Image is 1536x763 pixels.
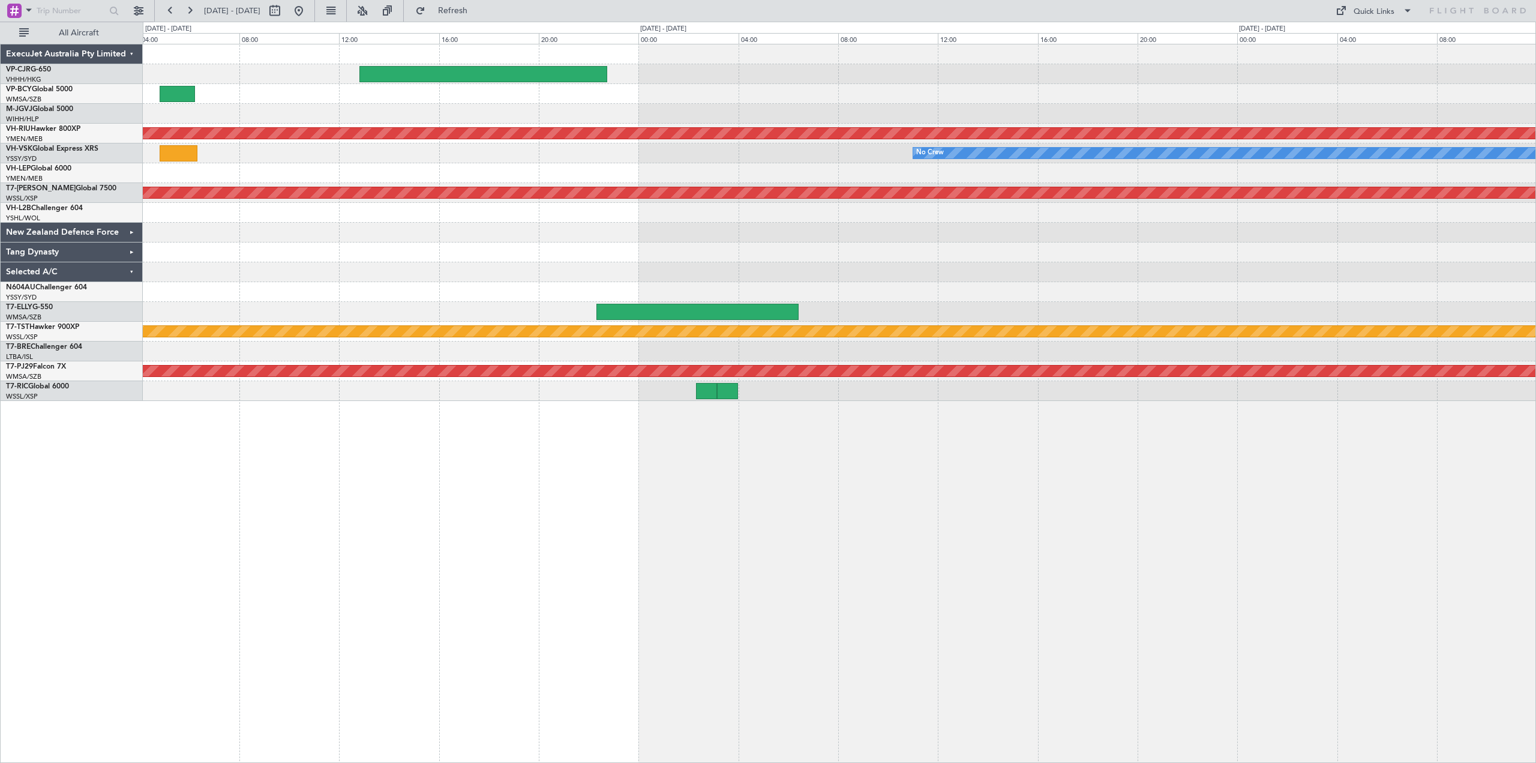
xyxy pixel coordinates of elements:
a: VP-BCYGlobal 5000 [6,86,73,93]
a: VP-CJRG-650 [6,66,51,73]
span: T7-TST [6,324,29,331]
span: VP-CJR [6,66,31,73]
a: WSSL/XSP [6,194,38,203]
a: YMEN/MEB [6,174,43,183]
div: [DATE] - [DATE] [145,24,191,34]
div: Quick Links [1354,6,1394,18]
a: VHHH/HKG [6,75,41,84]
a: YMEN/MEB [6,134,43,143]
span: T7-PJ29 [6,363,33,370]
span: VH-RIU [6,125,31,133]
a: T7-TSTHawker 900XP [6,324,79,331]
a: T7-[PERSON_NAME]Global 7500 [6,185,116,192]
a: M-JGVJGlobal 5000 [6,106,73,113]
a: T7-BREChallenger 604 [6,343,82,351]
a: T7-RICGlobal 6000 [6,383,69,390]
span: T7-RIC [6,383,28,390]
span: T7-ELLY [6,304,32,311]
a: YSSY/SYD [6,293,37,302]
button: All Aircraft [13,23,130,43]
span: Refresh [428,7,478,15]
div: 04:00 [1337,33,1437,44]
a: N604AUChallenger 604 [6,284,87,291]
a: VH-L2BChallenger 604 [6,205,83,212]
div: 04:00 [139,33,239,44]
span: VP-BCY [6,86,32,93]
span: VH-LEP [6,165,31,172]
span: T7-[PERSON_NAME] [6,185,76,192]
div: 12:00 [339,33,439,44]
div: 12:00 [938,33,1037,44]
span: VH-VSK [6,145,32,152]
div: [DATE] - [DATE] [1239,24,1285,34]
a: WIHH/HLP [6,115,39,124]
div: 00:00 [1237,33,1337,44]
span: [DATE] - [DATE] [204,5,260,16]
div: 08:00 [239,33,339,44]
a: VH-LEPGlobal 6000 [6,165,71,172]
div: 04:00 [739,33,838,44]
a: YSSY/SYD [6,154,37,163]
button: Quick Links [1330,1,1418,20]
span: T7-BRE [6,343,31,351]
a: WMSA/SZB [6,313,41,322]
button: Refresh [410,1,482,20]
div: No Crew [916,144,944,162]
div: 20:00 [539,33,638,44]
a: YSHL/WOL [6,214,40,223]
input: Trip Number [37,2,106,20]
a: VH-RIUHawker 800XP [6,125,80,133]
a: T7-PJ29Falcon 7X [6,363,66,370]
a: WMSA/SZB [6,95,41,104]
a: LTBA/ISL [6,352,33,361]
a: T7-ELLYG-550 [6,304,53,311]
div: [DATE] - [DATE] [640,24,686,34]
a: WMSA/SZB [6,372,41,381]
div: 00:00 [638,33,738,44]
div: 16:00 [1038,33,1138,44]
span: All Aircraft [31,29,127,37]
a: WSSL/XSP [6,333,38,342]
div: 16:00 [439,33,539,44]
span: N604AU [6,284,35,291]
span: VH-L2B [6,205,31,212]
div: 20:00 [1138,33,1237,44]
div: 08:00 [838,33,938,44]
a: VH-VSKGlobal Express XRS [6,145,98,152]
span: M-JGVJ [6,106,32,113]
a: WSSL/XSP [6,392,38,401]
